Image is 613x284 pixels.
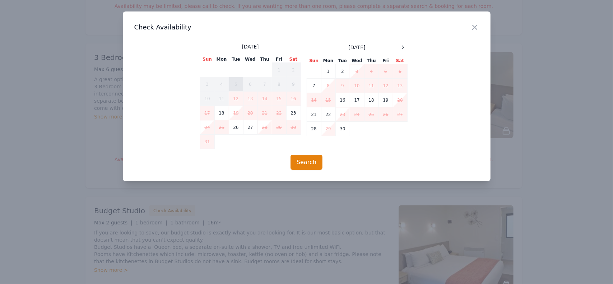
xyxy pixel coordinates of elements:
[379,79,393,93] td: 12
[379,57,393,64] th: Fri
[350,79,364,93] td: 10
[286,77,301,92] td: 9
[321,122,335,136] td: 29
[200,135,214,149] td: 31
[286,106,301,120] td: 23
[214,56,229,63] th: Mon
[307,107,321,122] td: 21
[350,93,364,107] td: 17
[134,23,479,32] h3: Check Availability
[242,43,259,50] span: [DATE]
[379,93,393,107] td: 19
[214,120,229,135] td: 25
[257,77,272,92] td: 7
[364,57,379,64] th: Thu
[200,106,214,120] td: 17
[286,120,301,135] td: 30
[257,106,272,120] td: 21
[335,64,350,79] td: 2
[393,93,407,107] td: 20
[321,79,335,93] td: 8
[307,122,321,136] td: 28
[272,120,286,135] td: 29
[350,64,364,79] td: 3
[257,56,272,63] th: Thu
[214,106,229,120] td: 18
[229,106,243,120] td: 19
[321,93,335,107] td: 15
[243,120,257,135] td: 27
[393,57,407,64] th: Sat
[364,107,379,122] td: 25
[393,107,407,122] td: 27
[229,56,243,63] th: Tue
[200,56,214,63] th: Sun
[321,107,335,122] td: 22
[335,122,350,136] td: 30
[214,92,229,106] td: 11
[321,64,335,79] td: 1
[200,120,214,135] td: 24
[350,57,364,64] th: Wed
[307,79,321,93] td: 7
[335,107,350,122] td: 23
[257,92,272,106] td: 14
[307,57,321,64] th: Sun
[335,57,350,64] th: Tue
[364,64,379,79] td: 4
[286,56,301,63] th: Sat
[229,120,243,135] td: 26
[335,79,350,93] td: 9
[229,77,243,92] td: 5
[364,93,379,107] td: 18
[286,92,301,106] td: 16
[291,155,322,170] button: Search
[272,77,286,92] td: 8
[348,44,365,51] span: [DATE]
[272,63,286,77] td: 1
[200,77,214,92] td: 3
[200,92,214,106] td: 10
[243,77,257,92] td: 6
[272,106,286,120] td: 22
[379,107,393,122] td: 26
[379,64,393,79] td: 5
[214,77,229,92] td: 4
[307,93,321,107] td: 14
[286,63,301,77] td: 2
[364,79,379,93] td: 11
[243,92,257,106] td: 13
[272,92,286,106] td: 15
[350,107,364,122] td: 24
[243,56,257,63] th: Wed
[229,92,243,106] td: 12
[393,64,407,79] td: 6
[272,56,286,63] th: Fri
[243,106,257,120] td: 20
[335,93,350,107] td: 16
[393,79,407,93] td: 13
[321,57,335,64] th: Mon
[257,120,272,135] td: 28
